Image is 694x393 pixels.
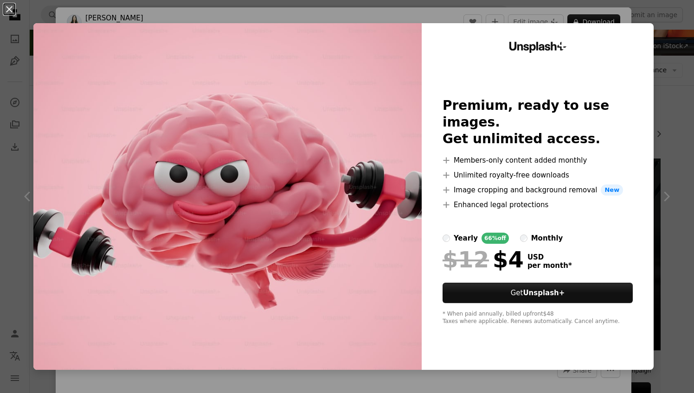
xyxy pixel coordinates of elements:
[454,233,478,244] div: yearly
[520,235,527,242] input: monthly
[443,97,633,147] h2: Premium, ready to use images. Get unlimited access.
[601,184,623,196] span: New
[443,235,450,242] input: yearly66%off
[443,247,489,272] span: $12
[443,184,633,196] li: Image cropping and background removal
[527,261,572,270] span: per month *
[482,233,509,244] div: 66% off
[443,311,633,325] div: * When paid annually, billed upfront $48 Taxes where applicable. Renews automatically. Cancel any...
[443,247,524,272] div: $4
[523,289,565,297] strong: Unsplash+
[531,233,563,244] div: monthly
[527,253,572,261] span: USD
[443,170,633,181] li: Unlimited royalty-free downloads
[443,199,633,210] li: Enhanced legal protections
[443,283,633,303] button: GetUnsplash+
[443,155,633,166] li: Members-only content added monthly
